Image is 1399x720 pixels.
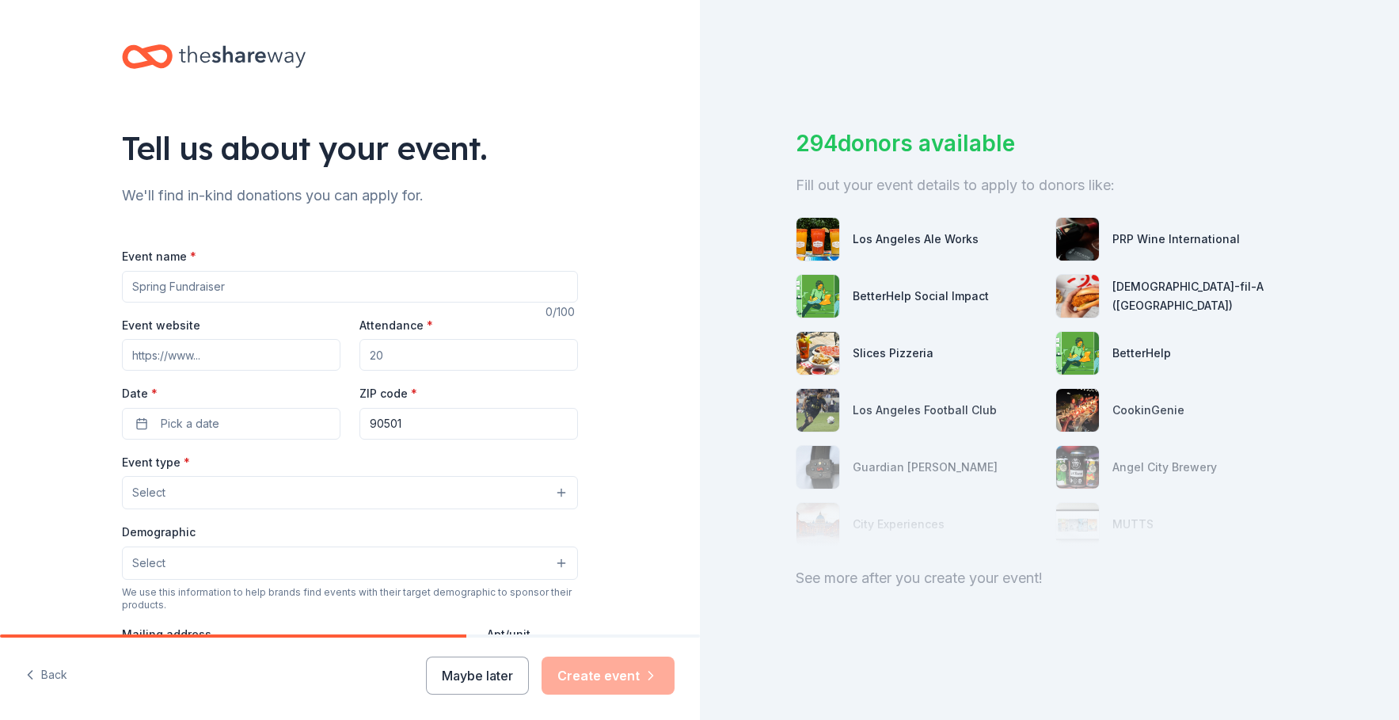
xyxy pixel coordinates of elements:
button: Pick a date [122,408,340,440]
div: 0 /100 [546,303,578,322]
img: photo for BetterHelp [1056,332,1099,375]
label: ZIP code [359,386,417,402]
label: Attendance [359,318,433,333]
button: Maybe later [426,657,529,695]
div: Los Angeles Ale Works [853,230,979,249]
input: 20 [359,339,578,371]
img: photo for BetterHelp Social Impact [796,275,839,318]
span: Pick a date [161,414,219,433]
label: Mailing address [122,627,211,642]
div: BetterHelp Social Impact [853,287,989,306]
img: photo for Slices Pizzeria [796,332,839,375]
button: Select [122,547,578,580]
span: Select [132,483,165,502]
img: photo for Chick-fil-A (Los Angeles) [1056,275,1099,318]
label: Demographic [122,524,196,540]
input: 12345 (U.S. only) [359,408,578,440]
div: 294 donors available [796,127,1302,160]
div: Tell us about your event. [122,126,578,170]
button: Back [25,659,67,692]
label: Event name [122,249,196,265]
div: Fill out your event details to apply to donors like: [796,173,1302,198]
img: photo for PRP Wine International [1056,218,1099,261]
div: We use this information to help brands find events with their target demographic to sponsor their... [122,586,578,611]
span: Select [132,554,165,573]
div: Slices Pizzeria [853,344,933,363]
img: photo for Los Angeles Ale Works [796,218,839,261]
label: Event type [122,455,190,470]
input: Spring Fundraiser [122,271,578,303]
div: PRP Wine International [1112,230,1240,249]
div: [DEMOGRAPHIC_DATA]-fil-A ([GEOGRAPHIC_DATA]) [1112,277,1302,315]
button: Select [122,476,578,509]
div: BetterHelp [1112,344,1171,363]
label: Date [122,386,340,402]
label: Apt/unit [487,627,530,642]
div: See more after you create your event! [796,566,1302,591]
input: https://www... [122,339,340,371]
label: Event website [122,318,200,333]
div: We'll find in-kind donations you can apply for. [122,183,578,208]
